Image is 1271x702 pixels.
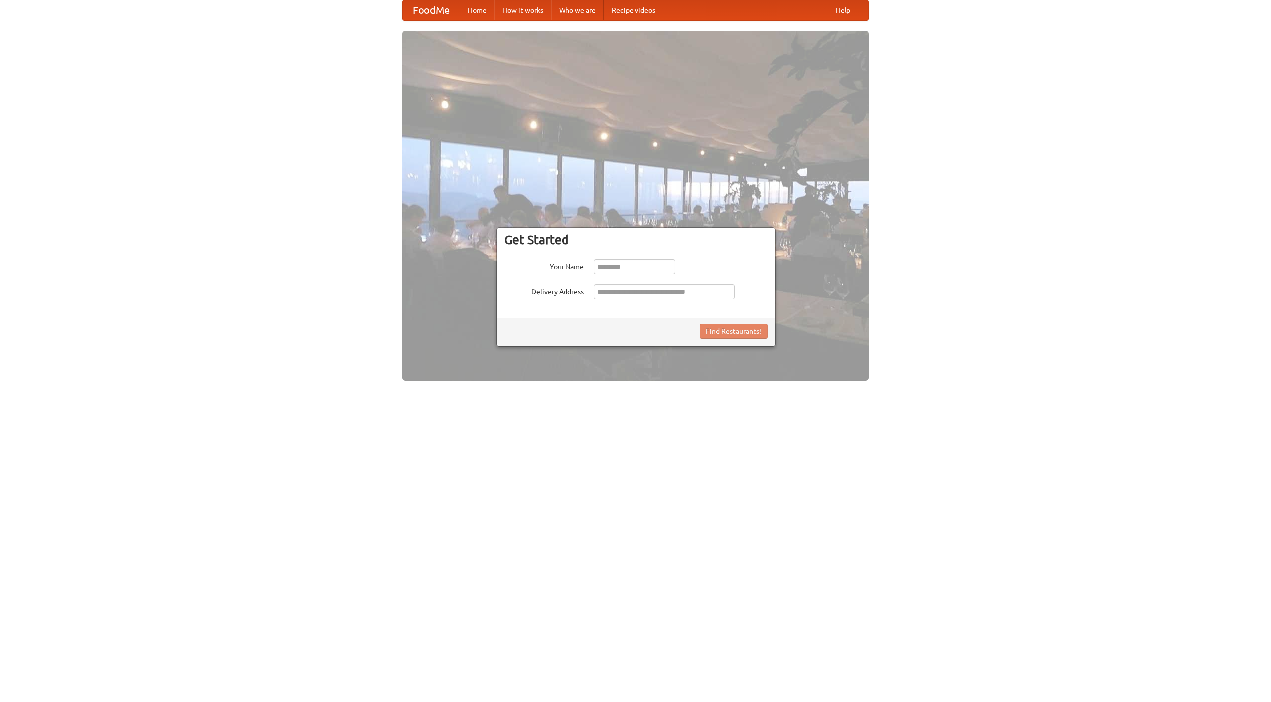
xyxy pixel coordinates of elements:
label: Delivery Address [504,284,584,297]
button: Find Restaurants! [700,324,768,339]
a: FoodMe [403,0,460,20]
a: Who we are [551,0,604,20]
a: Recipe videos [604,0,663,20]
label: Your Name [504,259,584,272]
a: How it works [494,0,551,20]
h3: Get Started [504,232,768,247]
a: Home [460,0,494,20]
a: Help [828,0,858,20]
